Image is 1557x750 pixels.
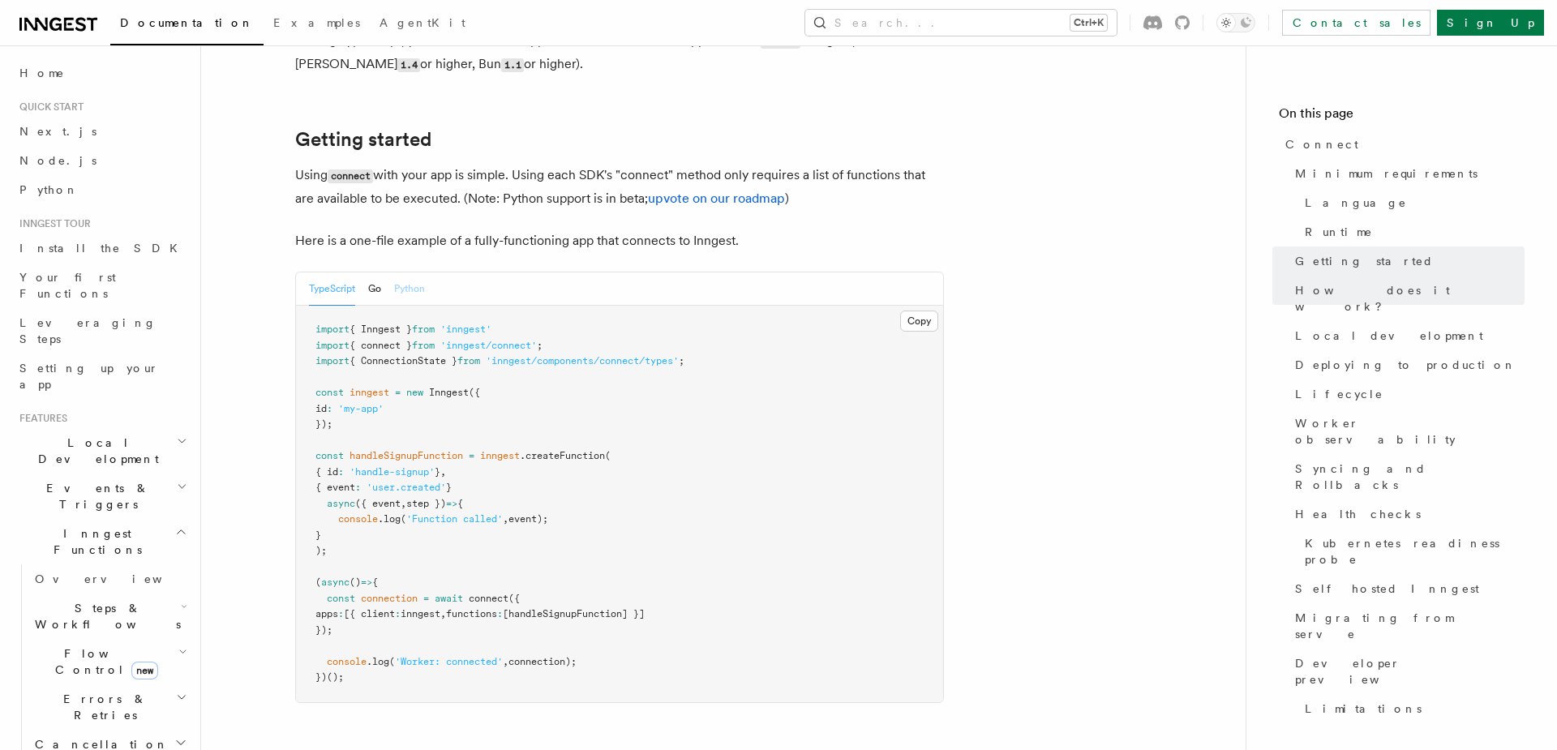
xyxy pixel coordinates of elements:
a: Runtime [1298,217,1525,246]
a: Deploying to production [1289,350,1525,379]
a: Minimum requirements [1289,159,1525,188]
span: Syncing and Rollbacks [1295,461,1525,493]
a: Install the SDK [13,234,191,263]
span: Install the SDK [19,242,187,255]
span: 'Function called' [406,513,503,525]
span: .log [367,656,389,667]
span: Documentation [120,16,254,29]
span: Developer preview [1295,655,1525,688]
span: Overview [35,572,202,585]
span: event); [508,513,548,525]
span: .createFunction [520,450,605,461]
kbd: Ctrl+K [1070,15,1107,31]
span: : [338,466,344,478]
span: Home [19,65,65,81]
span: [handleSignupFunction] }] [503,608,645,619]
span: Inngest [429,387,469,398]
span: : [497,608,503,619]
span: } [315,529,321,541]
span: { id [315,466,338,478]
a: Worker observability [1289,409,1525,454]
span: Lifecycle [1295,386,1383,402]
span: async [321,576,350,588]
span: : [355,482,361,493]
span: ( [605,450,611,461]
span: Your first Functions [19,271,116,300]
span: const [315,387,344,398]
span: Local development [1295,328,1483,344]
span: { connect } [350,340,412,351]
span: { [372,576,378,588]
span: ); [315,545,327,556]
button: Toggle dark mode [1216,13,1255,32]
span: Errors & Retries [28,691,176,723]
span: Next.js [19,125,97,138]
span: from [412,324,435,335]
code: 1.4 [397,58,420,72]
a: Next.js [13,117,191,146]
span: { ConnectionState } [350,355,457,366]
button: Python [394,272,425,306]
button: Inngest Functions [13,519,191,564]
a: Lifecycle [1289,379,1525,409]
span: import [315,355,350,366]
button: Steps & Workflows [28,594,191,639]
span: Features [13,412,67,425]
a: Connect [1279,130,1525,159]
span: await [435,593,463,604]
span: , [440,466,446,478]
button: Search...Ctrl+K [805,10,1117,36]
h4: On this page [1279,104,1525,130]
span: step }) [406,498,446,509]
span: [{ client [344,608,395,619]
a: Migrating from serve [1289,603,1525,649]
span: functions [446,608,497,619]
span: Migrating from serve [1295,610,1525,642]
a: Sign Up [1437,10,1544,36]
span: Quick start [13,101,84,114]
span: Python [19,183,79,196]
span: ({ [508,593,520,604]
span: inngest [480,450,520,461]
a: Kubernetes readiness probe [1298,529,1525,574]
span: Setting up your app [19,362,159,391]
span: import [315,340,350,351]
a: Home [13,58,191,88]
p: Here is a one-file example of a fully-functioning app that connects to Inngest. [295,229,944,252]
span: handleSignupFunction [350,450,463,461]
button: TypeScript [309,272,355,306]
span: Minimum requirements [1295,165,1478,182]
a: Health checks [1289,499,1525,529]
span: , [440,608,446,619]
span: = [423,593,429,604]
span: new [131,662,158,679]
a: Local development [1289,321,1525,350]
code: 1.1 [501,58,524,72]
a: How does it work? [1289,276,1525,321]
span: Deploying to production [1295,357,1516,373]
a: Overview [28,564,191,594]
span: .log [378,513,401,525]
span: = [395,387,401,398]
button: Local Development [13,428,191,474]
span: Kubernetes readiness probe [1305,535,1525,568]
button: Events & Triggers [13,474,191,519]
span: , [503,656,508,667]
span: ( [401,513,406,525]
span: ; [537,340,543,351]
span: Steps & Workflows [28,600,181,632]
button: Copy [900,311,938,332]
a: Language [1298,188,1525,217]
code: 22.4.0 [761,35,800,49]
span: : [338,608,344,619]
a: Documentation [110,5,264,45]
span: console [327,656,367,667]
span: , [401,498,406,509]
span: 'user.created' [367,482,446,493]
span: Examples [273,16,360,29]
code: connect [328,169,373,183]
span: AgentKit [380,16,465,29]
span: apps [315,608,338,619]
span: => [446,498,457,509]
span: Inngest tour [13,217,91,230]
